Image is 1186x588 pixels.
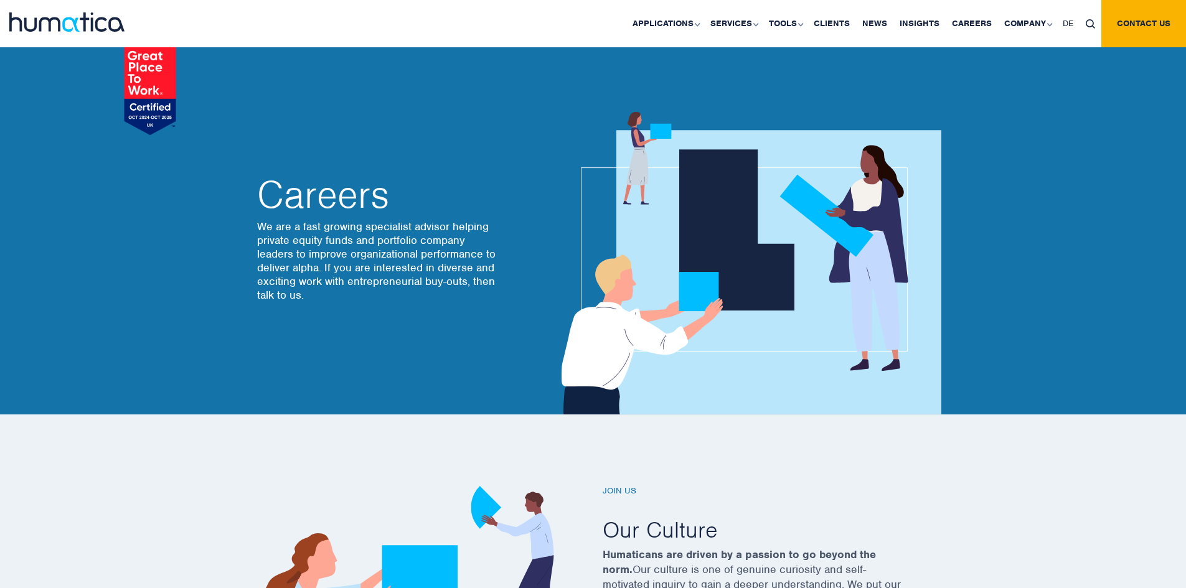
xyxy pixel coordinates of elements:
h2: Careers [257,176,500,213]
img: search_icon [1086,19,1095,29]
p: We are a fast growing specialist advisor helping private equity funds and portfolio company leade... [257,220,500,302]
strong: Humaticans are driven by a passion to go beyond the norm. [603,548,876,576]
img: logo [9,12,125,32]
span: DE [1063,18,1073,29]
h6: Join us [603,486,939,497]
h2: Our Culture [603,515,939,544]
img: about_banner1 [550,112,941,414]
